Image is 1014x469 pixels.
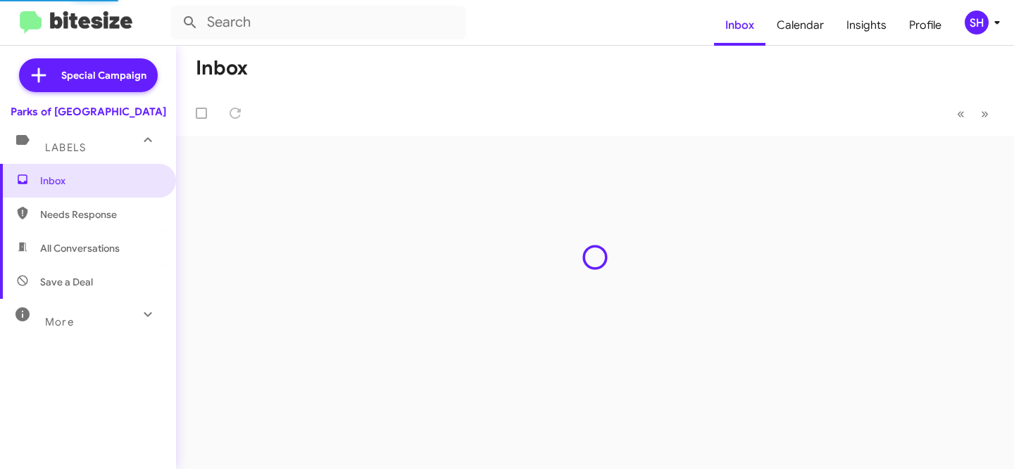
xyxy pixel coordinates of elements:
[765,5,835,46] a: Calendar
[61,68,146,82] span: Special Campaign
[714,5,765,46] a: Inbox
[11,105,166,119] div: Parks of [GEOGRAPHIC_DATA]
[19,58,158,92] a: Special Campaign
[40,174,160,188] span: Inbox
[957,105,965,122] span: «
[45,141,86,154] span: Labels
[40,207,160,221] span: Needs Response
[835,5,898,46] a: Insights
[196,57,248,79] h1: Inbox
[40,241,120,255] span: All Conversations
[170,6,466,39] input: Search
[972,99,997,128] button: Next
[949,99,973,128] button: Previous
[898,5,953,46] a: Profile
[949,99,997,128] nav: Page navigation example
[965,11,989,34] div: SH
[45,316,74,328] span: More
[981,105,989,122] span: »
[953,11,999,34] button: SH
[40,275,93,289] span: Save a Deal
